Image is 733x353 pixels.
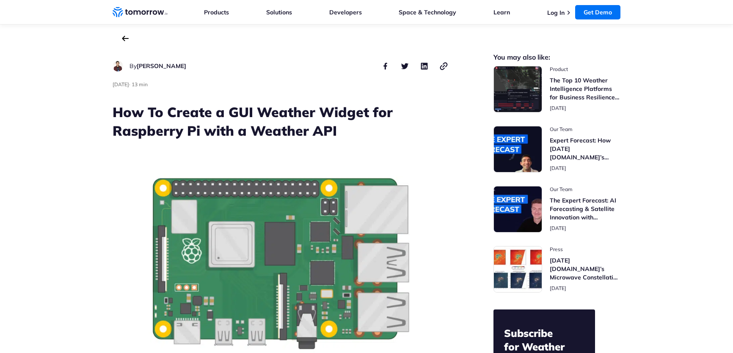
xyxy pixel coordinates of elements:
[550,66,620,73] span: post catecory
[575,5,620,19] a: Get Demo
[550,186,620,193] span: post catecory
[419,61,429,71] button: share this post on linkedin
[129,81,130,88] span: ·
[130,61,186,71] div: author name
[113,81,129,88] span: publish date
[113,103,449,140] h1: How To Create a GUI Weather Widget for Raspberry Pi with a Weather API
[550,285,566,291] span: publish date
[130,62,137,70] span: By
[493,186,620,233] a: Read The Expert Forecast: AI Forecasting & Satellite Innovation with Randy Chase
[550,196,620,222] h3: The Expert Forecast: AI Forecasting & Satellite Innovation with [PERSON_NAME]
[547,9,565,16] a: Log In
[380,61,390,71] button: share this post on facebook
[113,6,168,19] a: Home link
[550,165,566,171] span: publish date
[550,256,620,282] h3: [DATE][DOMAIN_NAME]’s Microwave Constellation Ready To Help This Hurricane Season
[132,81,148,88] span: Estimated reading time
[122,36,129,41] a: back to the main blog page
[550,225,566,231] span: publish date
[399,8,456,16] a: Space & Technology
[550,136,620,161] h3: Expert Forecast: How [DATE][DOMAIN_NAME]’s Microwave Sounders Are Revolutionizing Hurricane Monit...
[329,8,362,16] a: Developers
[493,54,620,60] h2: You may also like:
[550,76,620,101] h3: The Top 10 Weather Intelligence Platforms for Business Resilience in [DATE]
[400,61,410,71] button: share this post on twitter
[493,246,620,293] a: Read Tomorrow.io’s Microwave Constellation Ready To Help This Hurricane Season
[493,66,620,112] a: Read The Top 10 Weather Intelligence Platforms for Business Resilience in 2025
[493,8,510,16] a: Learn
[113,61,123,71] img: Gareth Goh
[266,8,292,16] a: Solutions
[204,8,229,16] a: Products
[550,246,620,253] span: post catecory
[550,105,566,111] span: publish date
[438,61,449,71] button: copy link to clipboard
[550,126,620,133] span: post catecory
[493,126,620,172] a: Read Expert Forecast: How Tomorrow.io’s Microwave Sounders Are Revolutionizing Hurricane Monitoring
